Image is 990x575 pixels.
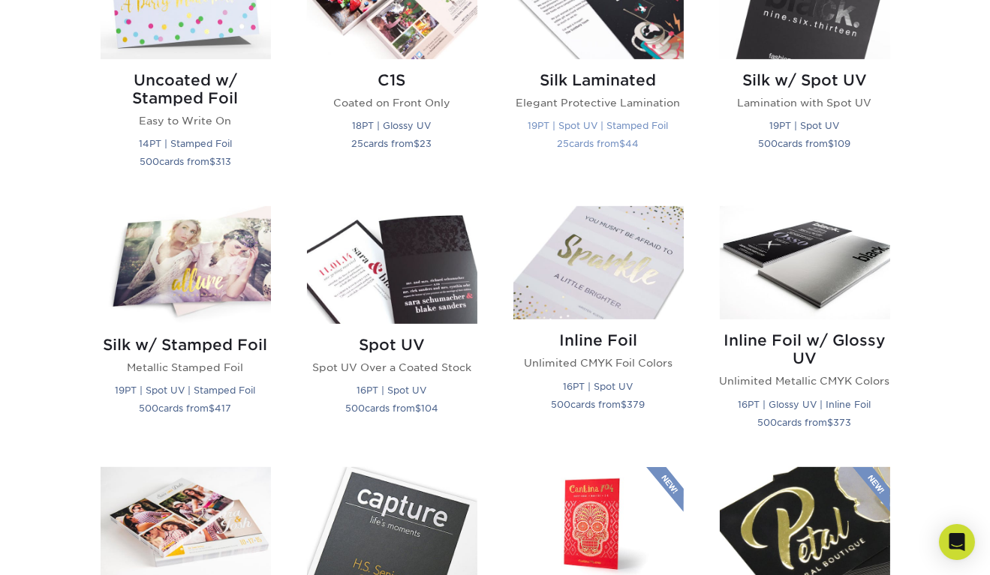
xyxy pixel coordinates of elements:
small: 16PT | Glossy UV | Inline Foil [739,399,871,410]
p: Elegant Protective Lamination [513,95,684,110]
span: 417 [215,403,232,414]
span: $ [828,417,834,428]
span: 25 [558,138,570,149]
small: cards from [345,403,438,414]
small: 19PT | Spot UV | Stamped Foil [528,120,669,131]
span: 379 [627,399,645,410]
h2: Silk w/ Spot UV [720,71,890,89]
p: Spot UV Over a Coated Stock [307,360,477,375]
small: 14PT | Stamped Foil [139,138,232,149]
span: $ [621,399,627,410]
small: 19PT | Spot UV [770,120,840,131]
span: $ [209,403,215,414]
small: cards from [140,156,231,167]
h2: Inline Foil [513,331,684,349]
span: 500 [140,403,159,414]
span: 500 [552,399,571,410]
img: New Product [853,467,890,512]
h2: Uncoated w/ Stamped Foil [101,71,271,107]
a: Inline Foil w/ Glossy UV Postcards Inline Foil w/ Glossy UV Unlimited Metallic CMYK Colors 16PT |... [720,206,890,449]
p: Metallic Stamped Foil [101,360,271,375]
small: cards from [758,417,852,428]
span: $ [620,138,626,149]
small: cards from [558,138,639,149]
span: 44 [626,138,639,149]
span: $ [209,156,215,167]
p: Unlimited Metallic CMYK Colors [720,373,890,388]
h2: Silk w/ Stamped Foil [101,336,271,354]
span: 23 [420,138,432,149]
a: Spot UV Postcards Spot UV Spot UV Over a Coated Stock 16PT | Spot UV 500cards from$104 [307,206,477,449]
div: Open Intercom Messenger [939,524,975,560]
img: Inline Foil w/ Glossy UV Postcards [720,206,890,319]
small: 18PT | Glossy UV [353,120,432,131]
small: cards from [352,138,432,149]
span: 373 [834,417,852,428]
small: cards from [759,138,851,149]
span: 104 [421,403,438,414]
a: Inline Foil Postcards Inline Foil Unlimited CMYK Foil Colors 16PT | Spot UV 500cards from$379 [513,206,684,449]
span: 25 [352,138,364,149]
span: 313 [215,156,231,167]
small: cards from [140,403,232,414]
h2: Silk Laminated [513,71,684,89]
span: 500 [759,138,778,149]
img: Spot UV Postcards [307,206,477,324]
img: Inline Foil Postcards [513,206,684,319]
span: $ [414,138,420,149]
span: $ [829,138,835,149]
small: 16PT | Spot UV [357,385,427,396]
p: Unlimited CMYK Foil Colors [513,355,684,370]
small: 19PT | Spot UV | Stamped Foil [116,385,256,396]
img: New Product [646,467,684,512]
h2: Inline Foil w/ Glossy UV [720,331,890,367]
img: Silk w/ Stamped Foil Postcards [101,206,271,324]
h2: C1S [307,71,477,89]
span: 109 [835,138,851,149]
span: 500 [140,156,159,167]
span: $ [415,403,421,414]
small: 16PT | Spot UV [564,381,633,392]
p: Lamination with Spot UV [720,95,890,110]
small: cards from [552,399,645,410]
span: 500 [345,403,365,414]
p: Coated on Front Only [307,95,477,110]
p: Easy to Write On [101,113,271,128]
h2: Spot UV [307,336,477,354]
span: 500 [758,417,778,428]
a: Silk w/ Stamped Foil Postcards Silk w/ Stamped Foil Metallic Stamped Foil 19PT | Spot UV | Stampe... [101,206,271,449]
